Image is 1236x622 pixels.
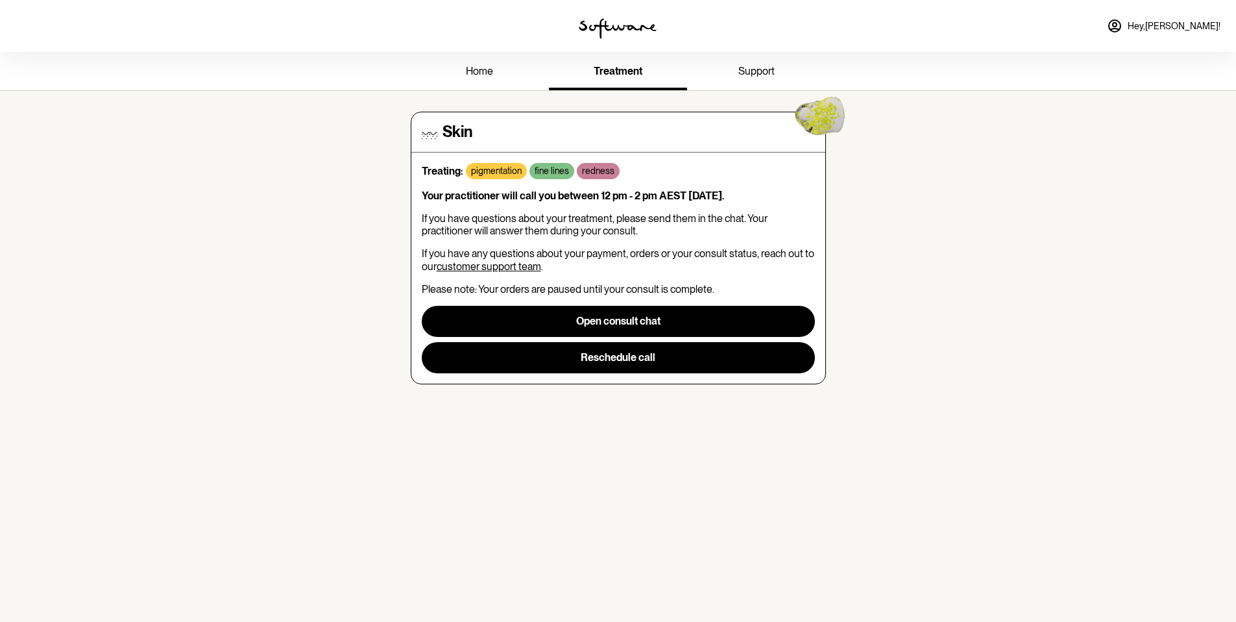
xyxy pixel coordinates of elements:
[687,55,825,90] a: support
[594,65,642,77] span: treatment
[779,75,862,158] img: yellow-blob.9da643008c2f38f7bdc4.gif
[1128,21,1220,32] span: Hey, [PERSON_NAME] !
[422,283,815,295] p: Please note: Your orders are paused until your consult is complete.
[471,166,522,177] p: pigmentation
[738,65,775,77] span: support
[549,55,687,90] a: treatment
[411,55,549,90] a: home
[422,190,815,202] p: Your practitioner will call you between 12 pm - 2 pm AEST [DATE].
[422,212,815,237] p: If you have questions about your treatment, please send them in the chat. Your practitioner will ...
[581,351,655,364] span: Reschedule call
[582,166,614,177] p: redness
[437,260,541,273] a: customer support team
[422,306,815,337] button: Open consult chat
[1099,10,1228,42] a: Hey,[PERSON_NAME]!
[422,342,815,373] button: Reschedule call
[466,65,493,77] span: home
[422,165,463,177] strong: Treating:
[579,18,657,39] img: software logo
[442,123,472,142] h4: Skin
[422,247,815,272] p: If you have any questions about your payment, orders or your consult status, reach out to our .
[535,166,569,177] p: fine lines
